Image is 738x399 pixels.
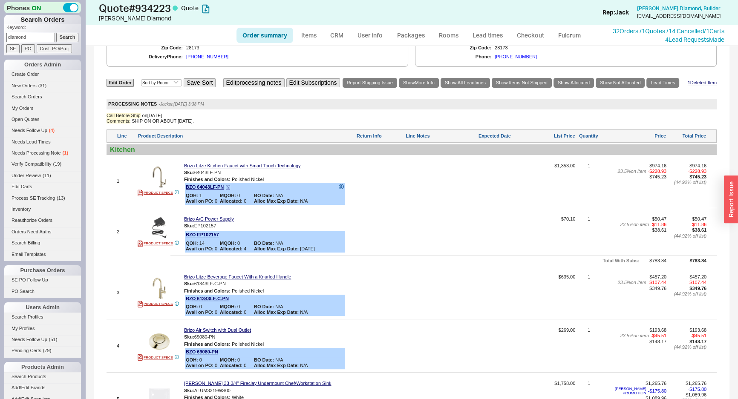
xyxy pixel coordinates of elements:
[12,161,52,166] span: Verify Compatibility
[254,193,274,198] b: BO Date:
[617,169,646,174] span: 23.5 % on item
[4,138,81,146] a: Needs Lead Times
[220,310,242,315] b: Allocated:
[651,333,666,339] span: - $45.51
[186,310,213,315] b: Avail on PO:
[254,246,315,252] span: [DATE]
[12,150,61,155] span: Needs Processing Note
[149,278,170,299] img: 61343LF-C-PN_wmjbnh
[553,78,594,88] a: Show Allocated
[149,331,170,352] img: 69080-PN-B1_hovsd0
[254,241,305,246] span: N/A
[4,346,81,355] a: Pending Certs(79)
[588,274,590,317] div: 1
[220,310,254,315] span: 0
[184,388,194,393] span: Sku:
[12,128,47,133] span: Needs Follow Up
[254,363,308,368] span: N/A
[689,258,706,264] div: $783.84
[4,160,81,169] a: Verify Compatibility(19)
[220,193,236,198] b: MQOH:
[254,310,299,315] b: Alloc Max Exp Date:
[254,310,308,315] span: N/A
[186,193,198,198] b: QOH:
[689,274,706,279] span: $457.20
[184,334,194,339] span: Sku:
[4,60,81,70] div: Orders Admin
[649,327,666,333] span: $193.68
[4,313,81,321] a: Search Profiles
[4,250,81,259] a: Email Templates
[637,5,721,11] span: [PERSON_NAME] Diamond , Builder
[186,241,198,246] b: QOH:
[4,383,81,392] a: Add/Edit Brands
[540,216,576,253] span: $70.10
[63,150,68,155] span: ( 1 )
[186,296,229,301] a: BZO 61343LF-C-PN
[220,357,254,363] span: 0
[186,357,220,363] span: 0
[646,78,679,88] a: Lead Times
[254,304,274,309] b: BO Date:
[343,78,397,88] a: Report Shipping Issue
[4,182,81,191] a: Edit Carts
[184,177,355,182] div: Polished Nickel
[184,342,355,347] div: Polished Nickel
[668,180,706,185] div: ( 44.92 % off list)
[540,274,576,317] span: $635.00
[184,274,291,280] a: Brizo Litze Beverage Faucet With a Knurled Handle
[4,287,81,296] a: PO Search
[4,171,81,180] a: Under Review(11)
[138,133,355,139] div: Product Description
[4,302,81,313] div: Users Admin
[479,133,538,139] div: Expected Date
[186,246,220,252] span: 0
[351,28,389,43] a: User info
[184,327,251,333] a: Brizo Air Switch with Dual Outlet
[637,6,721,11] a: [PERSON_NAME] Diamond, Builder
[649,339,666,344] span: $148.17
[254,304,305,310] span: N/A
[286,78,340,87] button: Edit Subscriptions
[4,205,81,214] a: Inventory
[138,354,173,361] a: PRODUCT SPECS
[613,27,704,34] a: 32Orders /1Quotes /14 Cancelled
[596,78,645,88] a: Show Not Allocated
[138,301,173,307] a: PRODUCT SPECS
[4,2,81,13] div: Phones
[689,327,706,333] span: $193.68
[220,198,254,204] span: 0
[652,216,666,221] span: $50.47
[665,36,724,43] a: 4Lead RequestsMade
[254,363,299,368] b: Alloc Max Exp Date:
[652,227,666,233] span: $38.61
[649,163,666,168] span: $974.16
[184,177,231,182] span: Finishes and Colors :
[668,133,706,139] div: Total Price
[4,194,81,203] a: Process SE Tracking(13)
[4,238,81,247] a: Search Billing
[119,54,183,60] div: Delivery Phone:
[186,193,220,198] span: 1
[651,222,666,227] span: - $11.86
[186,198,213,204] b: Avail on PO:
[117,133,136,139] div: Line
[38,83,47,88] span: ( 31 )
[184,216,234,222] a: Brizo A/C Power Supply
[588,327,590,370] div: 1
[689,174,706,179] span: $745.23
[649,174,666,179] span: $745.23
[495,54,537,60] div: [PHONE_NUMBER]
[107,79,134,87] a: Edit Order
[184,223,194,228] span: Sku:
[12,83,37,88] span: New Orders
[119,45,183,51] div: Zip Code:
[603,8,629,17] div: Rep: Jack
[186,241,220,246] span: 14
[4,126,81,135] a: Needs Follow Up(4)
[295,28,323,43] a: Items
[57,195,65,201] span: ( 13 )
[254,198,308,204] span: N/A
[186,349,218,354] a: BZO 69080-PN
[540,163,576,206] span: $1,353.00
